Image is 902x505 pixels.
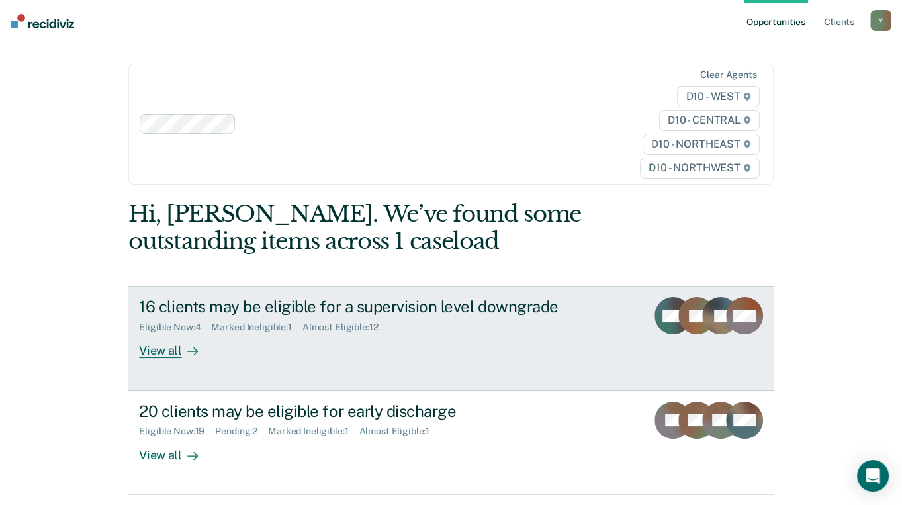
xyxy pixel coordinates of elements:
[139,426,215,437] div: Eligible Now : 19
[128,391,773,495] a: 20 clients may be eligible for early dischargeEligible Now:19Pending:2Marked Ineligible:1Almost E...
[359,426,440,437] div: Almost Eligible : 1
[677,86,759,107] span: D10 - WEST
[302,322,389,333] div: Almost Eligible : 12
[139,402,604,421] div: 20 clients may be eligible for early discharge
[139,333,213,359] div: View all
[857,460,889,492] div: Open Intercom Messenger
[139,297,604,316] div: 16 clients may be eligible for a supervision level downgrade
[215,426,268,437] div: Pending : 2
[700,69,756,81] div: Clear agents
[643,134,759,155] span: D10 - NORTHEAST
[268,426,359,437] div: Marked Ineligible : 1
[659,110,760,131] span: D10 - CENTRAL
[211,322,302,333] div: Marked Ineligible : 1
[11,14,74,28] img: Recidiviz
[870,10,891,31] button: Y
[640,158,759,179] span: D10 - NORTHWEST
[139,322,211,333] div: Eligible Now : 4
[128,286,773,390] a: 16 clients may be eligible for a supervision level downgradeEligible Now:4Marked Ineligible:1Almo...
[139,437,213,463] div: View all
[128,201,644,255] div: Hi, [PERSON_NAME]. We’ve found some outstanding items across 1 caseload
